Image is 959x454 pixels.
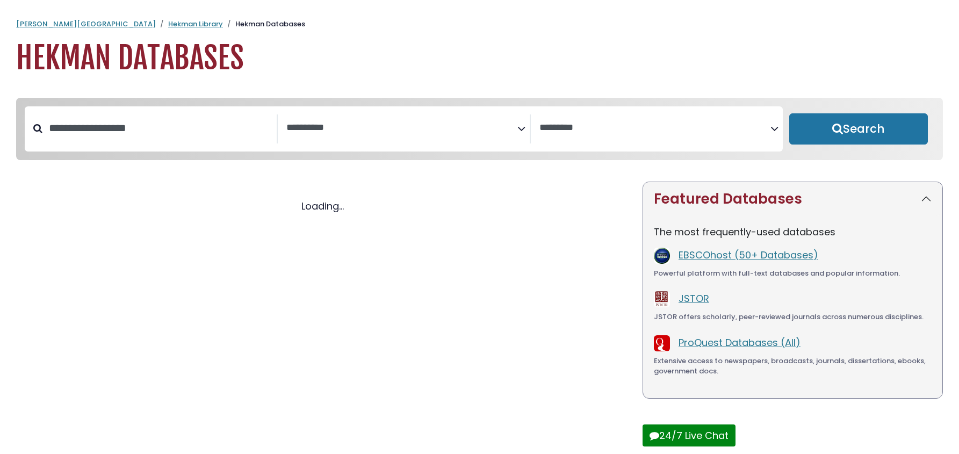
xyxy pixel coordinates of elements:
a: JSTOR [679,292,709,305]
button: Submit for Search Results [789,113,928,145]
button: Featured Databases [643,182,942,216]
a: ProQuest Databases (All) [679,336,801,349]
div: Powerful platform with full-text databases and popular information. [654,268,932,279]
input: Search database by title or keyword [42,119,277,137]
li: Hekman Databases [223,19,305,30]
p: The most frequently-used databases [654,225,932,239]
div: JSTOR offers scholarly, peer-reviewed journals across numerous disciplines. [654,312,932,322]
a: Hekman Library [168,19,223,29]
a: EBSCOhost (50+ Databases) [679,248,818,262]
h1: Hekman Databases [16,40,943,76]
button: 24/7 Live Chat [643,424,736,446]
nav: Search filters [16,98,943,160]
a: [PERSON_NAME][GEOGRAPHIC_DATA] [16,19,156,29]
textarea: Search [286,122,517,134]
div: Extensive access to newspapers, broadcasts, journals, dissertations, ebooks, government docs. [654,356,932,377]
textarea: Search [539,122,770,134]
nav: breadcrumb [16,19,943,30]
div: Loading... [16,199,630,213]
